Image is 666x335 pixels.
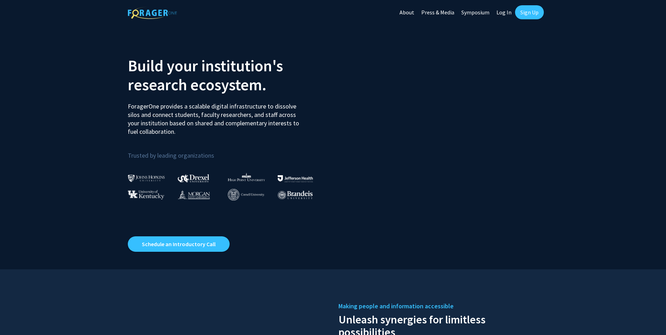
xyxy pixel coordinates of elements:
img: University of Kentucky [128,190,164,199]
img: Thomas Jefferson University [278,175,313,182]
a: Sign Up [515,5,544,19]
h2: Build your institution's research ecosystem. [128,56,328,94]
img: Drexel University [178,174,209,182]
p: Trusted by leading organizations [128,142,328,161]
p: ForagerOne provides a scalable digital infrastructure to dissolve silos and connect students, fac... [128,97,304,136]
h5: Making people and information accessible [338,301,539,311]
a: Opens in a new tab [128,236,230,252]
img: Brandeis University [278,191,313,199]
img: Morgan State University [178,190,210,199]
img: Cornell University [228,189,264,201]
img: ForagerOne Logo [128,7,177,19]
img: Johns Hopkins University [128,175,165,182]
img: High Point University [228,173,265,181]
